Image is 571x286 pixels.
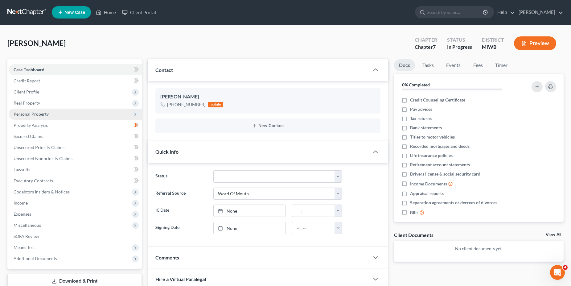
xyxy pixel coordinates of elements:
div: Status [447,36,472,44]
a: Credit Report [9,75,142,86]
span: Separation agreements or decrees of divorces [410,200,497,206]
a: Help [494,7,515,18]
div: Client Documents [394,232,433,238]
p: No client documents yet. [399,246,559,252]
a: Tasks [417,59,439,71]
a: None [214,205,285,217]
span: Client Profile [14,89,39,94]
div: mobile [208,102,223,107]
span: Property Analysis [14,122,48,128]
span: 4 [563,265,568,270]
div: [PERSON_NAME] [160,93,376,101]
span: Personal Property [14,111,49,117]
span: Income Documents [410,181,447,187]
a: Client Portal [119,7,159,18]
span: Real Property [14,100,40,106]
span: Pay advices [410,106,432,112]
input: Search by name... [427,6,484,18]
span: Credit Report [14,78,40,83]
a: None [214,222,285,234]
span: Means Test [14,245,35,250]
a: [PERSON_NAME] [516,7,563,18]
a: Unsecured Nonpriority Claims [9,153,142,164]
div: MIWB [482,44,504,51]
span: Codebtors Insiders & Notices [14,189,70,194]
span: Unsecured Priority Claims [14,145,64,150]
div: Chapter [415,36,437,44]
span: Secured Claims [14,134,43,139]
a: Case Dashboard [9,64,142,75]
label: Signing Date [152,222,210,234]
span: Expenses [14,211,31,217]
a: Property Analysis [9,120,142,131]
span: Case Dashboard [14,67,44,72]
iframe: Intercom live chat [550,265,565,280]
a: Timer [490,59,512,71]
span: Executory Contracts [14,178,53,183]
a: Lawsuits [9,164,142,175]
span: Tax returns [410,115,432,122]
span: Recorded mortgages and deeds [410,143,470,149]
label: Referral Source [152,188,210,200]
label: IC Date [152,205,210,217]
a: SOFA Review [9,231,142,242]
span: 7 [433,44,436,50]
a: Fees [468,59,488,71]
span: Income [14,200,28,205]
button: Preview [514,36,556,50]
a: View All [546,233,561,237]
div: In Progress [447,44,472,51]
a: Unsecured Priority Claims [9,142,142,153]
span: Appraisal reports [410,190,444,197]
div: Chapter [415,44,437,51]
span: Life insurance policies [410,152,453,159]
strong: 0% Completed [402,82,430,87]
span: Comments [155,255,179,260]
a: Events [441,59,466,71]
span: [PERSON_NAME] [7,39,66,48]
button: New Contact [160,123,376,128]
span: Miscellaneous [14,222,41,228]
div: District [482,36,504,44]
span: SOFA Review [14,234,39,239]
a: Secured Claims [9,131,142,142]
a: Home [93,7,119,18]
span: Additional Documents [14,256,57,261]
span: Bills [410,209,418,216]
span: Quick Info [155,149,179,155]
a: Docs [394,59,415,71]
input: -- : -- [292,222,335,234]
span: Retirement account statements [410,162,470,168]
span: New Case [64,10,85,15]
input: -- : -- [292,205,335,217]
span: Bank statements [410,125,442,131]
span: Lawsuits [14,167,30,172]
span: Contact [155,67,173,73]
span: Credit Counseling Certificate [410,97,465,103]
a: Executory Contracts [9,175,142,186]
span: Drivers license & social security card [410,171,480,177]
span: Unsecured Nonpriority Claims [14,156,72,161]
label: Status [152,170,210,183]
span: Hire a Virtual Paralegal [155,276,206,282]
span: Titles to motor vehicles [410,134,455,140]
div: [PHONE_NUMBER] [167,102,205,108]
